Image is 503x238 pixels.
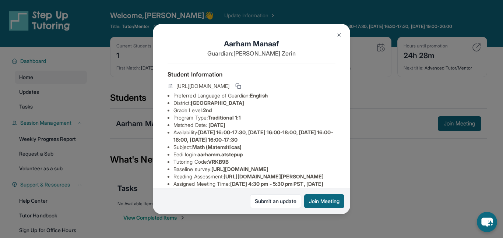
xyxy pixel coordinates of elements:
li: Matched Date: [173,121,335,129]
span: Math (Matemáticas) [192,144,242,150]
li: Availability: [173,129,335,143]
span: 2nd [203,107,212,113]
button: chat-button [477,212,497,232]
li: Grade Level: [173,107,335,114]
li: Tutoring Code : [173,158,335,166]
li: Assigned Meeting Time : [173,180,335,195]
button: Copy link [234,82,243,90]
h4: Student Information [168,70,335,79]
span: Traditional 1:1 [208,114,241,121]
span: VRKB9B [208,159,229,165]
li: Subject : [173,143,335,151]
span: English [250,92,268,99]
li: Program Type: [173,114,335,121]
li: Baseline survey : [173,166,335,173]
button: Join Meeting [304,194,344,208]
li: Preferred Language of Guardian: [173,92,335,99]
a: Submit an update [250,194,301,208]
li: Eedi login : [173,151,335,158]
span: [URL][DOMAIN_NAME] [211,166,268,172]
img: Close Icon [336,32,342,38]
span: [GEOGRAPHIC_DATA] [191,100,244,106]
span: [DATE] [208,122,225,128]
li: District: [173,99,335,107]
span: [DATE] 4:30 pm - 5:30 pm PST, [DATE] 4:30 pm - 5:30 pm PST [173,181,323,194]
span: [DATE] 16:00-17:30, [DATE] 16:00-18:00, [DATE] 16:00-18:00, [DATE] 16:00-17:30 [173,129,333,143]
span: aarhamm.atstepup [197,151,243,157]
span: [URL][DOMAIN_NAME][PERSON_NAME] [224,173,324,180]
li: Reading Assessment : [173,173,335,180]
span: [URL][DOMAIN_NAME] [176,82,229,90]
h1: Aarham Manaaf [168,39,335,49]
p: Guardian: [PERSON_NAME] Zerin [168,49,335,58]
